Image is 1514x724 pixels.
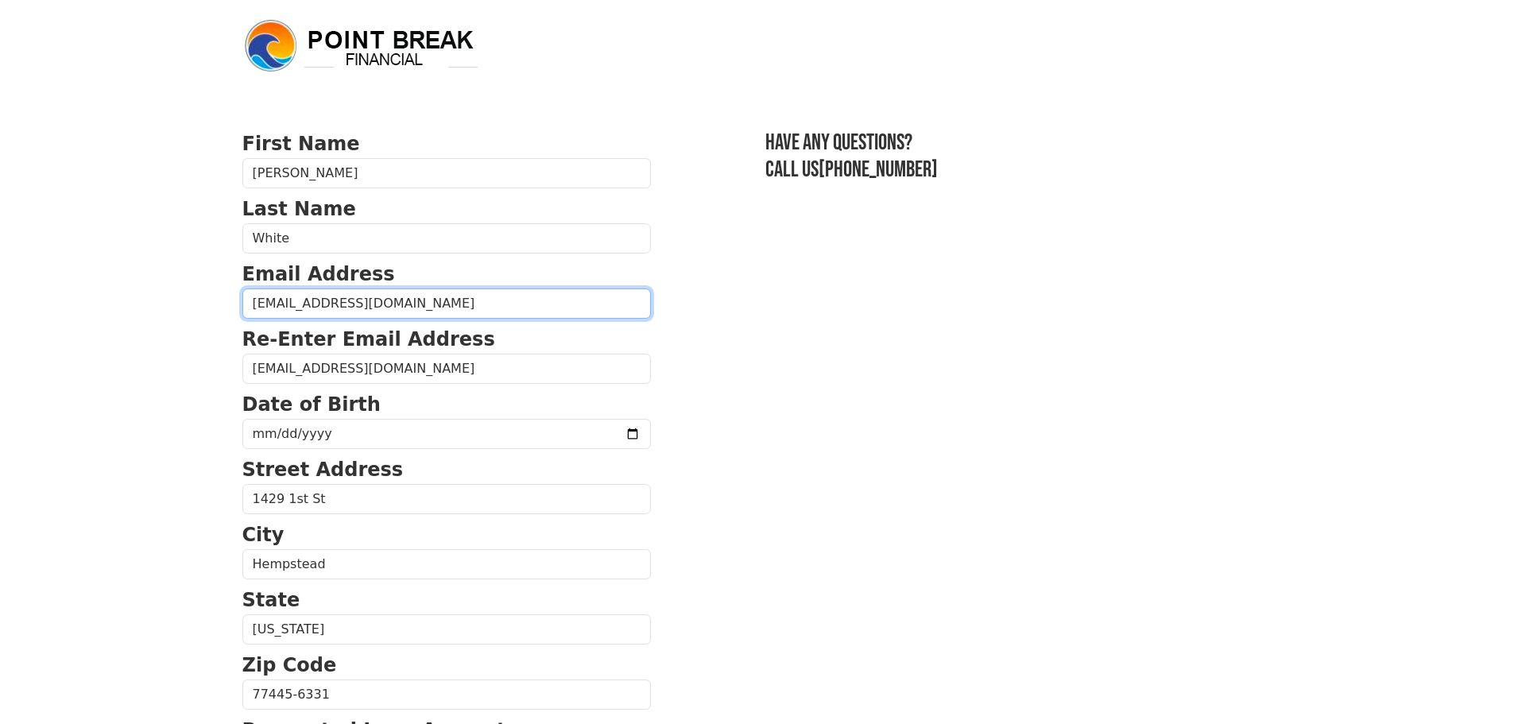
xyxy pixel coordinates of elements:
[242,328,495,350] strong: Re-Enter Email Address
[242,223,651,254] input: Last Name
[242,524,285,546] strong: City
[242,133,360,155] strong: First Name
[242,654,337,676] strong: Zip Code
[242,549,651,579] input: City
[242,288,651,319] input: Email Address
[765,130,1272,157] h3: Have any questions?
[242,158,651,188] input: First Name
[242,393,381,416] strong: Date of Birth
[242,679,651,710] input: Zip Code
[242,459,404,481] strong: Street Address
[242,484,651,514] input: Street Address
[242,198,356,220] strong: Last Name
[242,354,651,384] input: Re-Enter Email Address
[242,17,481,75] img: logo.png
[765,157,1272,184] h3: Call us
[819,157,938,183] a: [PHONE_NUMBER]
[242,589,300,611] strong: State
[242,263,395,285] strong: Email Address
